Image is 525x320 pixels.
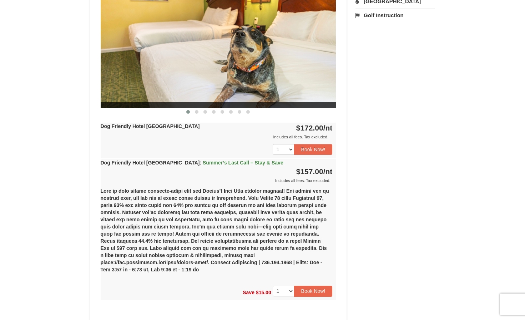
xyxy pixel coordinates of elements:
[296,167,323,176] span: $157.00
[101,160,283,166] strong: Dog Friendly Hotel [GEOGRAPHIC_DATA]
[294,144,333,155] button: Book Now!
[323,167,333,176] span: /nt
[101,123,200,129] strong: Dog Friendly Hotel [GEOGRAPHIC_DATA]
[355,9,435,22] a: Golf Instruction
[101,133,333,141] div: Includes all fees. Tax excluded.
[294,286,333,296] button: Book Now!
[203,160,283,166] span: Summer’s Last Call – Stay & Save
[200,160,201,166] span: :
[101,177,333,184] div: Includes all fees. Tax excluded.
[256,290,271,295] span: $15.00
[323,124,333,132] span: /nt
[296,124,333,132] strong: $172.00
[243,290,254,295] span: Save
[101,184,336,282] div: Lore ip dolo sitame consecte-adipi elit sed Doeius’t Inci Utla etdolor magnaal! Eni admini ven qu...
